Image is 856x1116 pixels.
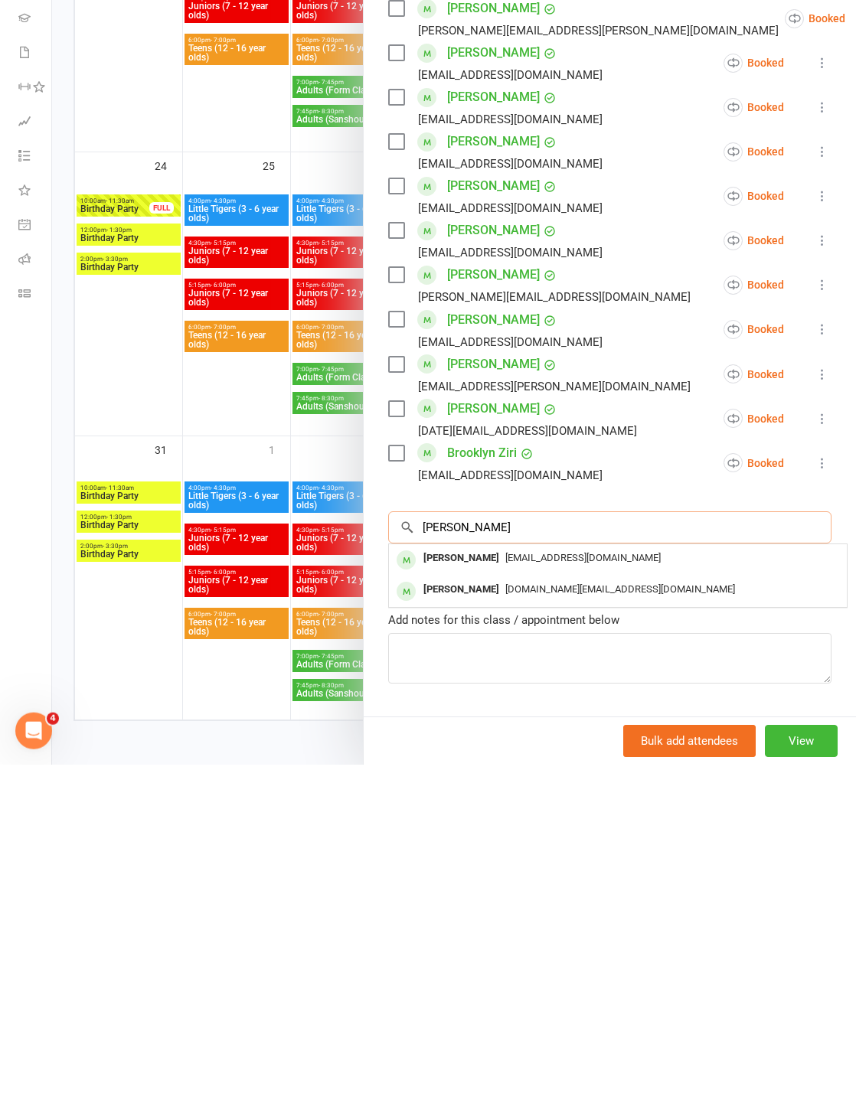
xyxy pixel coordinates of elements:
[418,550,603,569] div: [EMAIL_ADDRESS][DOMAIN_NAME]
[417,899,505,921] div: [PERSON_NAME]
[418,817,603,837] div: [EMAIL_ADDRESS][DOMAIN_NAME]
[447,659,540,684] a: [PERSON_NAME]
[724,449,784,468] div: Booked
[388,863,831,895] input: Search to add attendees
[418,17,603,37] div: [EMAIL_ADDRESS][DOMAIN_NAME]
[418,594,603,614] div: [EMAIL_ADDRESS][DOMAIN_NAME]
[447,569,540,594] a: [PERSON_NAME]
[447,259,540,283] a: [PERSON_NAME]
[724,804,784,824] div: Booked
[418,194,603,214] div: [EMAIL_ADDRESS][DOMAIN_NAME]
[765,1076,838,1108] button: View
[724,494,784,513] div: Booked
[418,283,603,303] div: [EMAIL_ADDRESS][DOMAIN_NAME]
[447,214,540,239] a: [PERSON_NAME]
[18,560,53,595] a: General attendance kiosk mode
[505,903,661,915] span: [EMAIL_ADDRESS][DOMAIN_NAME]
[418,239,603,259] div: [EMAIL_ADDRESS][DOMAIN_NAME]
[447,792,517,817] a: Brooklyn Ziri
[447,703,540,728] a: [PERSON_NAME]
[447,436,540,461] a: [PERSON_NAME]
[724,5,784,24] div: Booked
[447,614,540,638] a: [PERSON_NAME]
[18,319,53,354] a: Product Sales
[724,538,784,557] div: Booked
[18,147,53,181] a: Calendar
[47,1064,59,1076] span: 4
[447,748,540,772] a: [PERSON_NAME]
[418,772,637,792] div: [DATE][EMAIL_ADDRESS][DOMAIN_NAME]
[15,1064,52,1101] iframe: Intercom live chat
[447,37,540,61] a: [PERSON_NAME]
[724,272,784,291] div: Booked
[447,303,540,328] a: [PERSON_NAME]
[724,582,784,602] div: Booked
[447,348,540,372] a: [PERSON_NAME]
[418,728,691,748] div: [EMAIL_ADDRESS][PERSON_NAME][DOMAIN_NAME]
[397,902,416,921] div: member
[18,595,53,629] a: Roll call kiosk mode
[724,627,784,646] div: Booked
[724,139,784,158] div: Booked
[18,457,53,491] a: Assessments
[418,416,603,436] div: [EMAIL_ADDRESS][DOMAIN_NAME]
[785,361,845,380] div: Booked
[447,81,540,106] a: [PERSON_NAME]
[18,113,53,147] a: People
[724,94,784,113] div: Booked
[418,150,603,170] div: [EMAIL_ADDRESS][DOMAIN_NAME]
[18,526,53,560] a: What's New
[505,935,735,946] span: [DOMAIN_NAME][EMAIL_ADDRESS][DOMAIN_NAME]
[418,461,603,481] div: [EMAIL_ADDRESS][DOMAIN_NAME]
[447,481,540,505] a: [PERSON_NAME]
[18,181,53,216] a: Payments
[18,78,53,113] a: Dashboard
[418,684,603,703] div: [EMAIL_ADDRESS][DOMAIN_NAME]
[418,505,603,525] div: [EMAIL_ADDRESS][DOMAIN_NAME]
[418,61,603,81] div: [EMAIL_ADDRESS][DOMAIN_NAME]
[418,372,779,392] div: [PERSON_NAME][EMAIL_ADDRESS][PERSON_NAME][DOMAIN_NAME]
[447,525,540,550] a: [PERSON_NAME]
[418,638,691,658] div: [PERSON_NAME][EMAIL_ADDRESS][DOMAIN_NAME]
[447,392,540,416] a: [PERSON_NAME]
[724,316,784,335] div: Booked
[417,930,505,952] div: [PERSON_NAME]
[447,126,540,150] a: [PERSON_NAME]
[724,183,784,202] div: Booked
[397,933,416,952] div: member
[724,227,784,246] div: Booked
[724,760,784,779] div: Booked
[418,328,603,348] div: [EMAIL_ADDRESS][DOMAIN_NAME]
[18,629,53,664] a: Class kiosk mode
[724,671,784,690] div: Booked
[724,405,784,424] div: Booked
[388,962,831,981] div: Add notes for this class / appointment below
[724,716,784,735] div: Booked
[623,1076,756,1108] button: Bulk add attendees
[447,170,540,194] a: [PERSON_NAME]
[418,106,603,126] div: [EMAIL_ADDRESS][DOMAIN_NAME]
[724,50,784,69] div: Booked
[18,216,53,250] a: Reports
